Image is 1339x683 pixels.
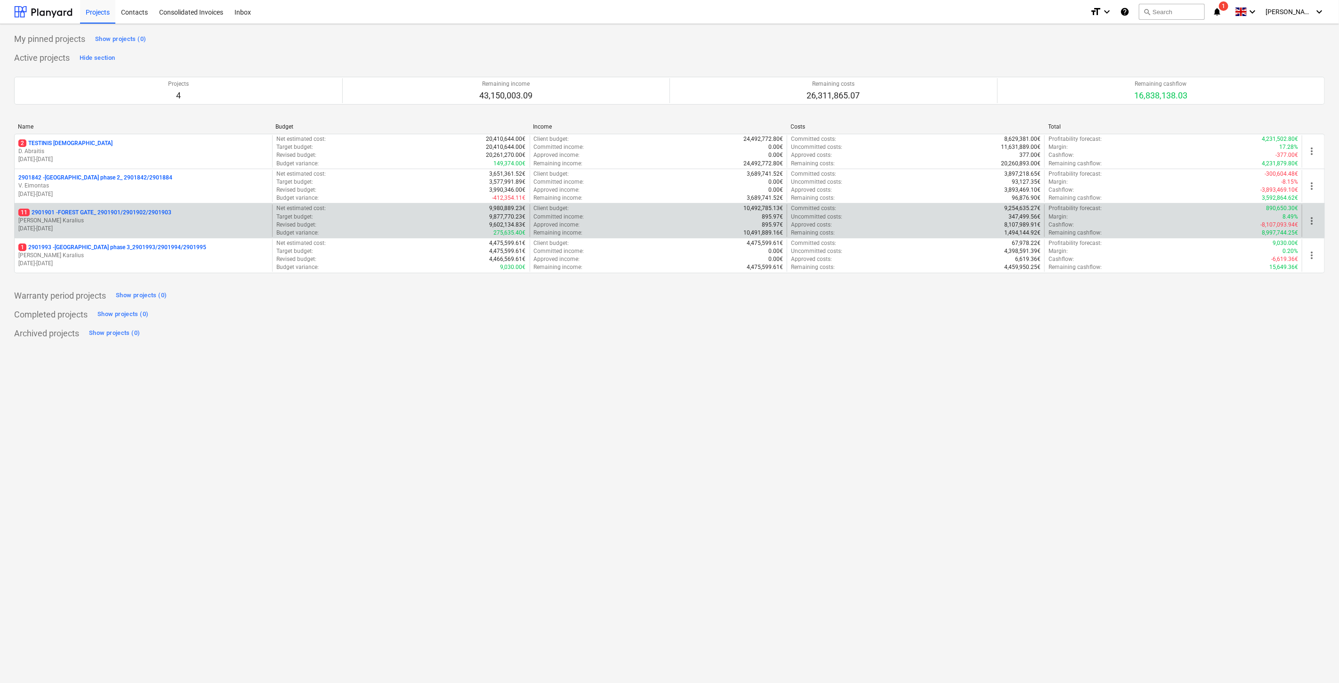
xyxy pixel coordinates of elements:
[168,90,189,101] p: 4
[747,239,783,247] p: 4,475,599.61€
[768,247,783,255] p: 0.00€
[768,151,783,159] p: 0.00€
[18,209,171,217] p: 2901901 - FOREST GATE_ 2901901/2901902/2901903
[18,260,268,268] p: [DATE] - [DATE]
[276,151,316,159] p: Revised budget :
[534,151,580,159] p: Approved income :
[1265,170,1298,178] p: -300,604.48€
[791,247,842,255] p: Uncommitted costs :
[791,255,832,263] p: Approved costs :
[97,309,148,320] div: Show projects (0)
[1015,255,1041,263] p: 6,619.36€
[18,190,268,198] p: [DATE] - [DATE]
[276,255,316,263] p: Revised budget :
[14,52,70,64] p: Active projects
[80,53,115,64] div: Hide section
[18,174,172,182] p: 2901842 - [GEOGRAPHIC_DATA] phase 2_ 2901842/2901884
[18,252,268,260] p: [PERSON_NAME] Karalius
[93,32,148,47] button: Show projects (0)
[747,194,783,202] p: 3,689,741.52€
[18,123,268,130] div: Name
[1004,204,1041,212] p: 9,254,635.27€
[486,143,526,151] p: 20,410,644.00€
[1306,250,1317,261] span: more_vert
[534,178,584,186] p: Committed income :
[276,170,326,178] p: Net estimated cost :
[1134,80,1187,88] p: Remaining cashflow
[18,174,268,198] div: 2901842 -[GEOGRAPHIC_DATA] phase 2_ 2901842/2901884V. Eimontas[DATE]-[DATE]
[791,229,835,237] p: Remaining costs :
[791,160,835,168] p: Remaining costs :
[768,255,783,263] p: 0.00€
[1101,6,1113,17] i: keyboard_arrow_down
[791,239,836,247] p: Committed costs :
[1049,135,1102,143] p: Profitability forecast :
[490,239,526,247] p: 4,475,599.61€
[1049,229,1102,237] p: Remaining cashflow :
[276,186,316,194] p: Revised budget :
[113,288,169,303] button: Show projects (0)
[490,178,526,186] p: 3,577,991.89€
[534,186,580,194] p: Approved income :
[1049,151,1074,159] p: Cashflow :
[1012,239,1041,247] p: 67,978.22€
[1306,215,1317,227] span: more_vert
[168,80,189,88] p: Projects
[276,143,313,151] p: Target budget :
[89,328,140,339] div: Show projects (0)
[791,194,835,202] p: Remaining costs :
[534,160,583,168] p: Remaining income :
[768,186,783,194] p: 0.00€
[1004,221,1041,229] p: 8,107,989.91€
[1306,180,1317,192] span: more_vert
[534,194,583,202] p: Remaining income :
[1143,8,1151,16] span: search
[1134,90,1187,101] p: 16,838,138.03
[1219,1,1228,11] span: 1
[1292,638,1339,683] div: Chat Widget
[276,194,319,202] p: Budget variance :
[534,263,583,271] p: Remaining income :
[276,239,326,247] p: Net estimated cost :
[534,170,569,178] p: Client budget :
[14,33,85,45] p: My pinned projects
[486,151,526,159] p: 20,261,270.00€
[18,244,206,252] p: 2901993 - [GEOGRAPHIC_DATA] phase 3_2901993/2901994/2901995
[500,263,526,271] p: 9,030.00€
[18,139,26,147] span: 2
[18,139,268,163] div: 2TESTINIS [DEMOGRAPHIC_DATA]D. Abraitis[DATE]-[DATE]
[276,229,319,237] p: Budget variance :
[747,170,783,178] p: 3,689,741.52€
[1004,170,1041,178] p: 3,897,218.65€
[743,160,783,168] p: 24,492,772.80€
[1139,4,1205,20] button: Search
[807,80,860,88] p: Remaining costs
[14,309,88,320] p: Completed projects
[743,204,783,212] p: 10,492,785.13€
[490,221,526,229] p: 9,602,134.83€
[534,255,580,263] p: Approved income :
[791,170,836,178] p: Committed costs :
[1271,255,1298,263] p: -6,619.36€
[276,221,316,229] p: Revised budget :
[1049,143,1068,151] p: Margin :
[1266,204,1298,212] p: 890,650.30€
[1012,194,1041,202] p: 96,876.90€
[1049,221,1074,229] p: Cashflow :
[1049,186,1074,194] p: Cashflow :
[1012,178,1041,186] p: 93,127.35€
[490,255,526,263] p: 4,466,569.61€
[490,247,526,255] p: 4,475,599.61€
[791,151,832,159] p: Approved costs :
[534,247,584,255] p: Committed income :
[1262,194,1298,202] p: 3,592,864.62€
[533,123,783,130] div: Income
[490,186,526,194] p: 3,990,346.00€
[1262,229,1298,237] p: 8,997,744.25€
[807,90,860,101] p: 26,311,865.07
[1049,255,1074,263] p: Cashflow :
[791,204,836,212] p: Committed costs :
[116,290,167,301] div: Show projects (0)
[768,178,783,186] p: 0.00€
[1049,239,1102,247] p: Profitability forecast :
